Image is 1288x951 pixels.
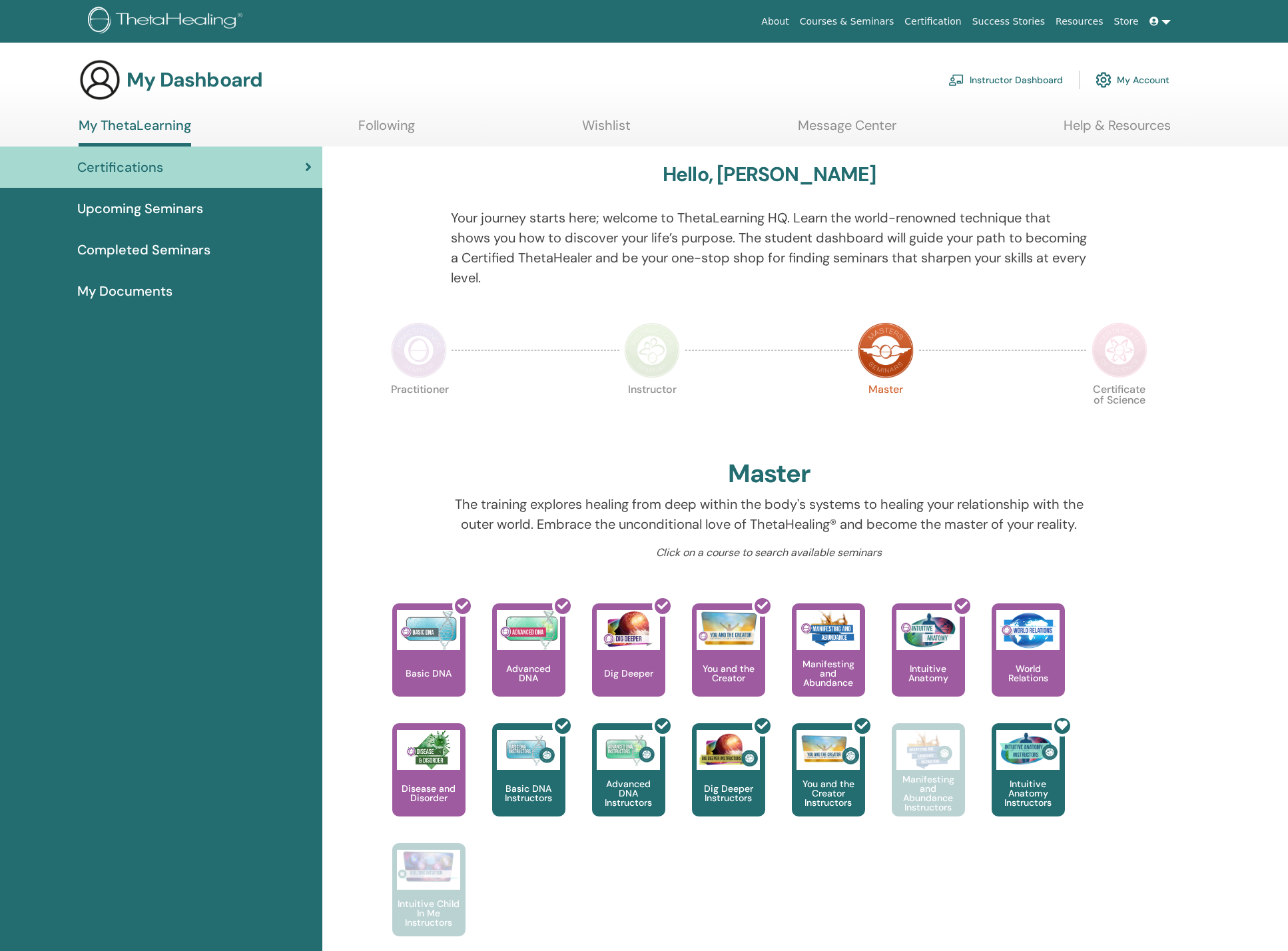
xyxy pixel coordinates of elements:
[592,603,665,723] a: Dig Deeper Dig Deeper
[697,610,760,647] img: You and the Creator
[391,384,447,440] p: Practitioner
[597,610,660,650] img: Dig Deeper
[948,74,964,86] img: chalkboard-teacher.svg
[497,730,560,770] img: Basic DNA Instructors
[967,9,1050,34] a: Success Stories
[728,459,810,489] h2: Master
[77,281,172,301] span: My Documents
[497,610,560,650] img: Advanced DNA
[599,669,659,678] p: Dig Deeper
[1050,9,1109,34] a: Resources
[392,899,466,927] p: Intuitive Child In Me Instructors
[892,664,965,683] p: Intuitive Anatomy
[858,384,914,440] p: Master
[992,779,1065,807] p: Intuitive Anatomy Instructors
[996,610,1060,650] img: World Relations
[392,603,466,723] a: Basic DNA Basic DNA
[795,9,900,34] a: Courses & Seminars
[663,162,876,186] h3: Hello, [PERSON_NAME]
[1092,322,1147,378] img: Certificate of Science
[797,730,860,770] img: You and the Creator Instructors
[1096,65,1169,95] a: My Account
[127,68,262,92] h3: My Dashboard
[582,117,631,143] a: Wishlist
[88,7,247,37] img: logo.png
[756,9,794,34] a: About
[996,730,1060,770] img: Intuitive Anatomy Instructors
[992,723,1065,843] a: Intuitive Anatomy Instructors Intuitive Anatomy Instructors
[492,664,565,683] p: Advanced DNA
[392,784,466,802] p: Disease and Disorder
[896,610,960,650] img: Intuitive Anatomy
[792,659,865,687] p: Manifesting and Abundance
[896,730,960,770] img: Manifesting and Abundance Instructors
[592,723,665,843] a: Advanced DNA Instructors Advanced DNA Instructors
[1064,117,1171,143] a: Help & Resources
[892,603,965,723] a: Intuitive Anatomy Intuitive Anatomy
[948,65,1063,95] a: Instructor Dashboard
[79,59,121,101] img: generic-user-icon.jpg
[392,723,466,843] a: Disease and Disorder Disease and Disorder
[597,730,660,770] img: Advanced DNA Instructors
[992,664,1065,683] p: World Relations
[892,723,965,843] a: Manifesting and Abundance Instructors Manifesting and Abundance Instructors
[797,610,860,650] img: Manifesting and Abundance
[391,322,447,378] img: Practitioner
[451,494,1087,534] p: The training explores healing from deep within the body's systems to healing your relationship wi...
[692,723,765,843] a: Dig Deeper Instructors Dig Deeper Instructors
[592,779,665,807] p: Advanced DNA Instructors
[77,198,203,218] span: Upcoming Seminars
[624,322,680,378] img: Instructor
[792,779,865,807] p: You and the Creator Instructors
[624,384,680,440] p: Instructor
[77,240,210,260] span: Completed Seminars
[79,117,191,147] a: My ThetaLearning
[358,117,415,143] a: Following
[1092,384,1147,440] p: Certificate of Science
[492,723,565,843] a: Basic DNA Instructors Basic DNA Instructors
[697,730,760,770] img: Dig Deeper Instructors
[692,664,765,683] p: You and the Creator
[397,850,460,882] img: Intuitive Child In Me Instructors
[899,9,966,34] a: Certification
[77,157,163,177] span: Certifications
[692,784,765,802] p: Dig Deeper Instructors
[792,603,865,723] a: Manifesting and Abundance Manifesting and Abundance
[397,610,460,650] img: Basic DNA
[792,723,865,843] a: You and the Creator Instructors You and the Creator Instructors
[451,208,1087,288] p: Your journey starts here; welcome to ThetaLearning HQ. Learn the world-renowned technique that sh...
[451,545,1087,561] p: Click on a course to search available seminars
[1109,9,1144,34] a: Store
[992,603,1065,723] a: World Relations World Relations
[1096,69,1112,91] img: cog.svg
[397,730,460,770] img: Disease and Disorder
[692,603,765,723] a: You and the Creator You and the Creator
[892,775,965,812] p: Manifesting and Abundance Instructors
[798,117,896,143] a: Message Center
[492,603,565,723] a: Advanced DNA Advanced DNA
[492,784,565,802] p: Basic DNA Instructors
[858,322,914,378] img: Master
